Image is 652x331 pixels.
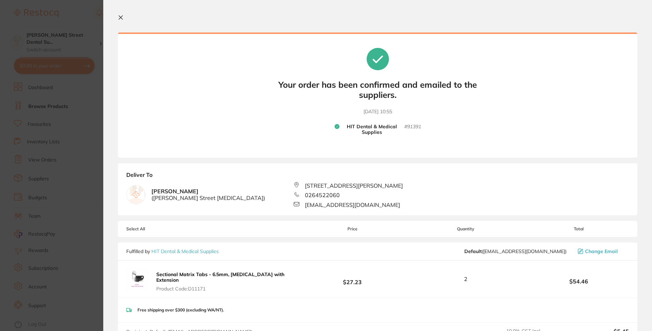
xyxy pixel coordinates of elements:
b: Your order has been confirmed and emailed to the suppliers. [273,80,482,100]
a: HIT Dental & Medical Supplies [151,248,219,254]
span: Change Email [585,249,618,254]
p: Free shipping over $300 (excluding WA/NT). [137,308,224,312]
small: # 91391 [404,124,421,136]
span: 2 [464,276,467,282]
img: empty.jpg [127,185,145,204]
b: Default [464,248,482,254]
img: cm42NHMxbA [126,268,149,290]
span: Quantity [403,226,529,231]
span: 0264522060 [305,192,340,198]
span: ( [PERSON_NAME] Street [MEDICAL_DATA] ) [151,195,265,201]
button: Change Email [576,248,629,254]
span: Select All [126,226,196,231]
b: [PERSON_NAME] [151,188,265,201]
span: [EMAIL_ADDRESS][DOMAIN_NAME] [305,202,400,208]
b: Sectional Matrix Tabs - 6.5mm, [MEDICAL_DATA] with Extension [156,271,284,283]
p: Fulfilled by [126,249,219,254]
button: Sectional Matrix Tabs - 6.5mm, [MEDICAL_DATA] with Extension Product Code:D11171 [154,271,302,292]
b: Deliver To [126,172,629,182]
span: Product Code: D11171 [156,286,300,292]
span: Total [529,226,629,231]
span: Price [302,226,403,231]
b: HIT Dental & Medical Supplies [339,124,404,136]
span: order@hitonlineshop.com [464,249,567,254]
b: $27.23 [302,273,403,286]
b: $54.46 [529,278,629,285]
span: [STREET_ADDRESS][PERSON_NAME] [305,182,403,189]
